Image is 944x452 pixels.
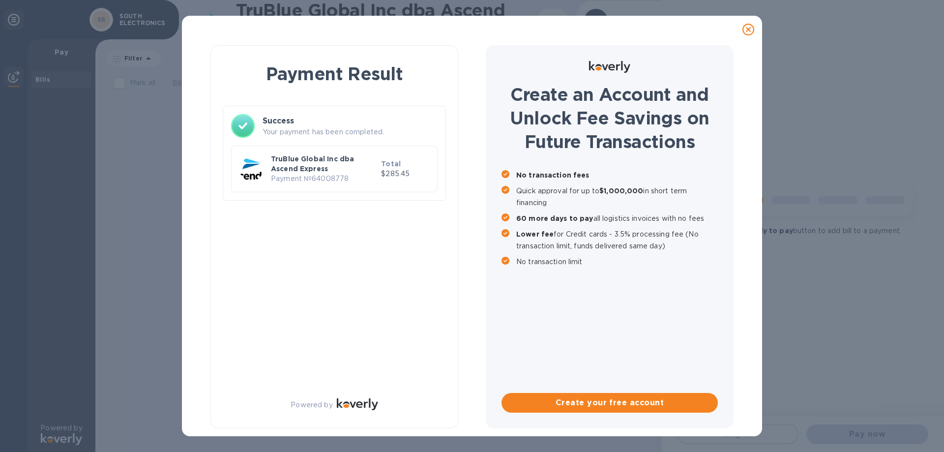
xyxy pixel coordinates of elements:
[599,187,643,195] b: $1,000,000
[291,400,332,410] p: Powered by
[516,256,718,268] p: No transaction limit
[337,398,378,410] img: Logo
[516,214,593,222] b: 60 more days to pay
[516,212,718,224] p: all logistics invoices with no fees
[263,127,438,137] p: Your payment has been completed.
[589,61,630,73] img: Logo
[509,397,710,409] span: Create your free account
[381,169,429,179] p: $285.45
[501,83,718,153] h1: Create an Account and Unlock Fee Savings on Future Transactions
[271,154,377,174] p: TruBlue Global Inc dba Ascend Express
[516,171,590,179] b: No transaction fees
[516,230,554,238] b: Lower fee
[516,185,718,209] p: Quick approval for up to in short term financing
[227,61,442,86] h1: Payment Result
[263,115,438,127] h3: Success
[381,160,401,168] b: Total
[516,228,718,252] p: for Credit cards - 3.5% processing fee (No transaction limit, funds delivered same day)
[271,174,377,184] p: Payment № 64008778
[501,393,718,413] button: Create your free account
